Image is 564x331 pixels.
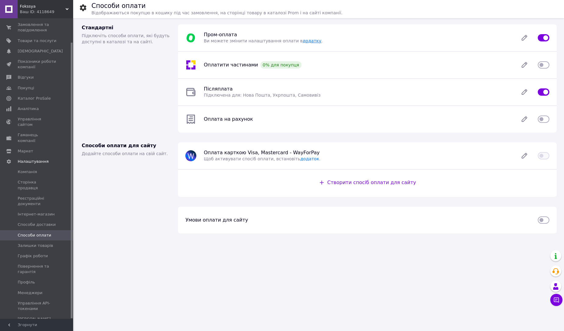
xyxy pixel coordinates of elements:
span: Способи доставки [18,222,56,227]
div: Створити спосіб оплати для сайту [319,179,416,186]
span: Управління сайтом [18,116,56,127]
span: Інтернет-магазин [18,212,55,217]
span: Гаманець компанії [18,132,56,143]
span: Fokssya [20,4,66,9]
span: Компанія [18,169,37,175]
span: Товари та послуги [18,38,56,44]
span: Способи оплати для сайту [82,143,156,148]
span: Оплата карткою Visa, Mastercard - WayForPay [204,150,319,155]
span: [DEMOGRAPHIC_DATA] [18,48,63,54]
span: Залишки товарів [18,243,53,248]
span: Способи оплати [18,233,51,238]
span: Підключена для: Нова Пошта, Укрпошта, Самовивіз [204,93,320,98]
span: Пром-оплата [204,32,237,37]
span: Підключіть способи оплати, які будуть доступні в каталозі та на сайті. [82,33,170,44]
span: Щоб активувати спосіб оплати, встановіть . [204,156,320,161]
span: Створити спосіб оплати для сайту [327,180,416,185]
span: Оплата на рахунок [204,116,253,122]
span: Стандартні [82,25,113,30]
span: Ви можете змінити налаштування оплати в . [204,38,323,43]
span: Умови оплати для сайту [185,217,248,223]
span: Замовлення та повідомлення [18,22,56,33]
span: Профіль [18,279,35,285]
span: Відгуки [18,75,34,80]
span: Сторінка продавця [18,180,56,190]
a: додаток [300,156,319,161]
span: Реєстраційні документи [18,196,56,207]
span: Додайте способи оплати на свій сайт. [82,151,168,156]
span: Управління API-токенами [18,301,56,311]
button: Чат з покупцем [550,294,562,306]
span: Повернення та гарантія [18,264,56,275]
div: Ваш ID: 4118649 [20,9,73,15]
span: Оплатити частинами [204,62,258,68]
span: Налаштування [18,159,49,164]
a: додатку [303,38,321,43]
span: Графік роботи [18,253,48,259]
span: Показники роботи компанії [18,59,56,70]
span: Покупці [18,85,34,91]
span: Аналітика [18,106,39,112]
span: Відображаються покупцю в кошику під час замовлення, на сторінці товару в каталозі Prom і на сайті... [91,10,342,15]
div: 0% для покупця [260,61,302,69]
span: Маркет [18,148,33,154]
span: Післяплата [204,86,233,92]
h1: Способи оплати [91,2,146,9]
span: Менеджери [18,290,42,296]
span: Каталог ProSale [18,96,51,101]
